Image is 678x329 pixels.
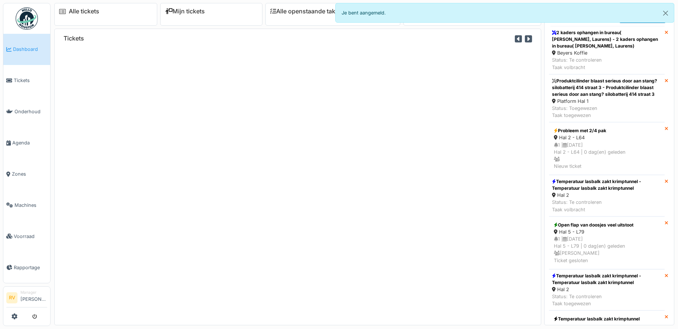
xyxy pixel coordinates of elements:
[552,286,662,293] div: Hal 2
[3,65,50,96] a: Tickets
[554,141,660,170] div: 1 | [DATE] Hal 2 - L64 | 0 dag(en) geleden Nieuw ticket
[3,34,50,65] a: Dashboard
[552,78,662,98] div: Produktcilinder blaast serieus door aan stang? silobatterij 414 straat 3 - Produktcilinder blaast...
[64,35,84,42] h6: Tickets
[3,252,50,283] a: Rapportage
[549,122,665,175] a: Probleem met 2/4 pak Hal 2 - L64 1 |[DATE]Hal 2 - L64 | 0 dag(en) geleden Nieuw ticket
[552,199,662,213] div: Status: Te controleren Taak volbracht
[3,190,50,221] a: Machines
[165,8,205,15] a: Mijn tickets
[549,26,665,74] a: 2 kaders ophangen in bureau( [PERSON_NAME], Laurens) - 2 kaders ophangen in bureau( [PERSON_NAME]...
[554,235,660,264] div: 1 | [DATE] Hal 5 - L79 | 0 dag(en) geleden [PERSON_NAME] Ticket gesloten
[14,202,47,209] span: Machines
[14,264,47,271] span: Rapportage
[3,96,50,127] a: Onderhoud
[554,134,660,141] div: Hal 2 - L64
[657,3,674,23] button: Close
[552,98,662,105] div: Platform Hal 1
[12,170,47,177] span: Zones
[3,127,50,159] a: Agenda
[14,233,47,240] span: Voorraad
[16,7,38,30] img: Badge_color-CXgf-gQk.svg
[13,46,47,53] span: Dashboard
[549,269,665,311] a: Temperatuur lasbalk zakt krimptunnel - Temperatuur lasbalk zakt krimptunnel Hal 2 Status: Te cont...
[549,74,665,123] a: Produktcilinder blaast serieus door aan stang? silobatterij 414 straat 3 - Produktcilinder blaast...
[552,29,662,49] div: 2 kaders ophangen in bureau( [PERSON_NAME], Laurens) - 2 kaders ophangen in bureau( [PERSON_NAME]...
[20,290,47,306] li: [PERSON_NAME]
[552,192,662,199] div: Hal 2
[20,290,47,295] div: Manager
[3,221,50,252] a: Voorraad
[549,216,665,269] a: Open flap van doosjes veel uitstoot Hal 5 - L79 1 |[DATE]Hal 5 - L79 | 0 dag(en) geleden [PERSON_...
[6,290,47,307] a: RV Manager[PERSON_NAME]
[12,139,47,146] span: Agenda
[270,8,342,15] a: Alle openstaande taken
[554,316,660,322] div: Temperatuur lasbalk zakt krimptunnel
[549,175,665,216] a: Temperatuur lasbalk zakt krimptunnel - Temperatuur lasbalk zakt krimptunnel Hal 2 Status: Te cont...
[335,3,674,23] div: Je bent aangemeld.
[69,8,99,15] a: Alle tickets
[554,127,660,134] div: Probleem met 2/4 pak
[552,293,662,307] div: Status: Te controleren Taak toegewezen
[14,108,47,115] span: Onderhoud
[552,49,662,56] div: Beyers Koffie
[3,159,50,190] a: Zones
[552,105,662,119] div: Status: Toegewezen Taak toegewezen
[552,56,662,71] div: Status: Te controleren Taak volbracht
[552,178,662,192] div: Temperatuur lasbalk zakt krimptunnel - Temperatuur lasbalk zakt krimptunnel
[14,77,47,84] span: Tickets
[554,228,660,235] div: Hal 5 - L79
[6,292,17,303] li: RV
[552,273,662,286] div: Temperatuur lasbalk zakt krimptunnel - Temperatuur lasbalk zakt krimptunnel
[554,222,660,228] div: Open flap van doosjes veel uitstoot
